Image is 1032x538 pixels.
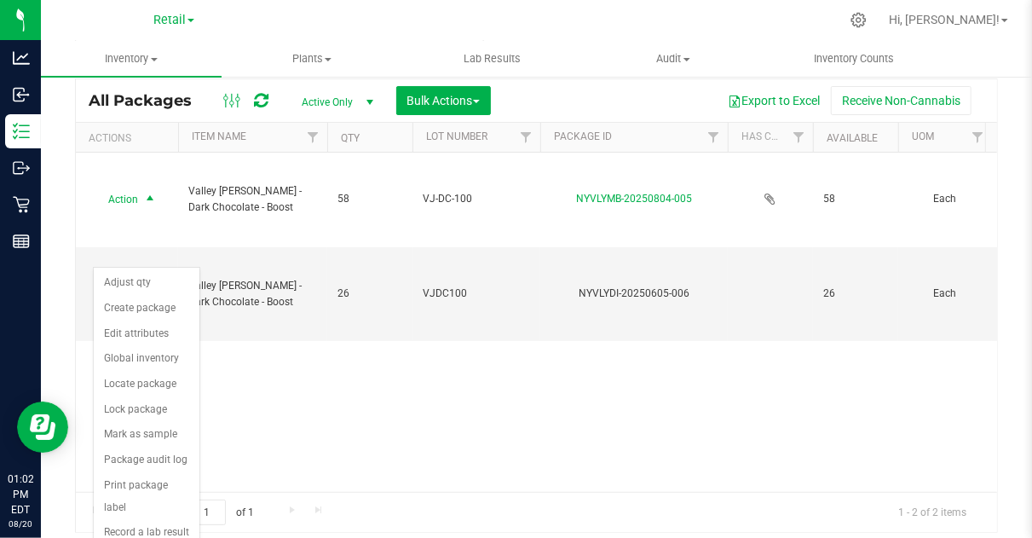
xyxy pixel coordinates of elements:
[700,123,728,152] a: Filter
[823,286,888,302] span: 26
[912,130,934,142] a: UOM
[192,130,246,142] a: Item Name
[153,13,186,27] span: Retail
[848,12,869,28] div: Manage settings
[889,13,1000,26] span: Hi, [PERSON_NAME]!
[94,270,199,296] li: Adjust qty
[41,51,222,67] span: Inventory
[13,123,30,140] inline-svg: Inventory
[584,51,763,67] span: Audit
[222,51,401,67] span: Plants
[94,448,199,473] li: Package audit log
[402,41,583,77] a: Lab Results
[717,86,831,115] button: Export to Excel
[823,191,888,207] span: 58
[538,286,730,302] div: NYVLYDI-20250605-006
[407,94,480,107] span: Bulk Actions
[426,130,487,142] a: Lot Number
[94,346,199,372] li: Global inventory
[576,193,692,205] a: NYVLYMB-20250804-005
[13,196,30,213] inline-svg: Retail
[512,123,540,152] a: Filter
[885,500,980,525] span: 1 - 2 of 2 items
[554,130,612,142] a: Package ID
[93,188,139,211] span: Action
[785,123,813,152] a: Filter
[13,159,30,176] inline-svg: Outbound
[299,123,327,152] a: Filter
[188,183,317,216] span: Valley [PERSON_NAME] - Dark Chocolate - Boost
[908,191,982,207] span: Each
[728,123,813,153] th: Has COA
[17,402,68,453] iframe: Resource center
[441,51,545,67] span: Lab Results
[89,91,209,110] span: All Packages
[396,86,491,115] button: Bulk Actions
[94,321,199,347] li: Edit attributes
[13,86,30,103] inline-svg: Inbound
[13,233,30,250] inline-svg: Reports
[831,86,971,115] button: Receive Non-Cannabis
[8,471,33,518] p: 01:02 PM EDT
[146,500,268,526] span: Page of 1
[94,372,199,397] li: Locate package
[89,132,171,144] div: Actions
[908,286,982,302] span: Each
[94,296,199,321] li: Create package
[964,123,992,152] a: Filter
[764,41,944,77] a: Inventory Counts
[8,518,33,530] p: 08/20
[41,41,222,77] a: Inventory
[140,188,161,211] span: select
[94,422,199,448] li: Mark as sample
[188,278,317,310] span: Valley [PERSON_NAME] - Dark Chocolate - Boost
[222,41,402,77] a: Plants
[423,191,530,207] span: VJ-DC-100
[195,500,226,526] input: 1
[94,397,199,423] li: Lock package
[341,132,360,144] a: Qty
[791,51,917,67] span: Inventory Counts
[337,191,402,207] span: 58
[94,473,199,520] li: Print package label
[423,286,530,302] span: VJDC100
[13,49,30,67] inline-svg: Analytics
[337,286,402,302] span: 26
[583,41,764,77] a: Audit
[827,132,878,144] a: Available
